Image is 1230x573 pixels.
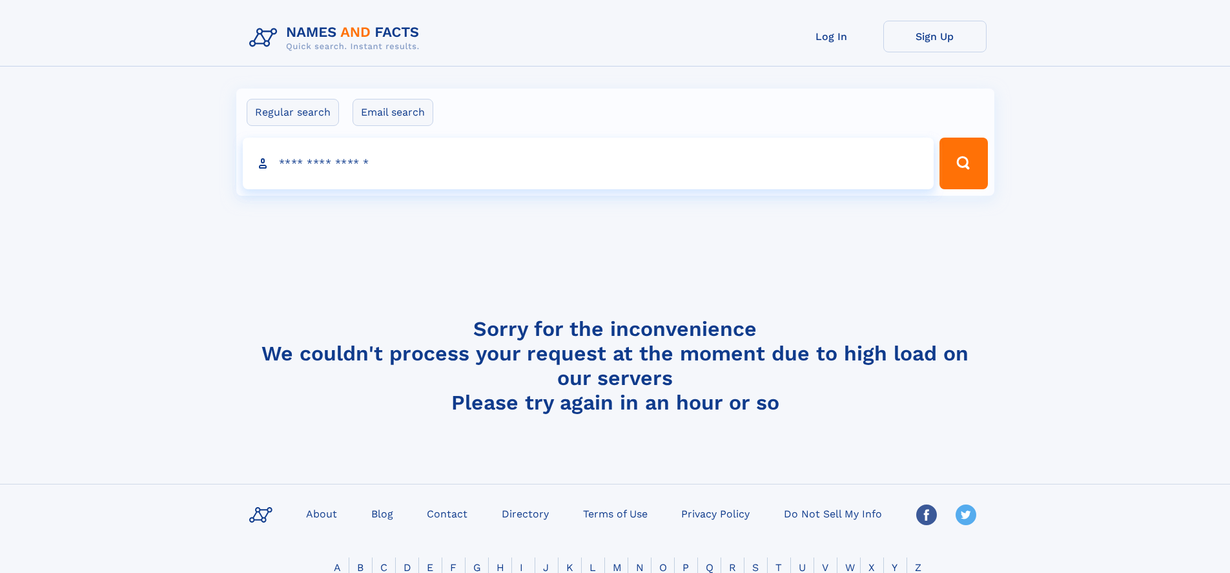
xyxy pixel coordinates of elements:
img: Logo Names and Facts [244,21,430,56]
img: Twitter [956,505,976,525]
a: Log In [780,21,883,52]
a: Blog [366,504,398,523]
a: Sign Up [883,21,987,52]
label: Regular search [247,99,339,126]
label: Email search [353,99,433,126]
button: Search Button [939,138,987,189]
a: About [301,504,342,523]
a: Directory [497,504,554,523]
img: Facebook [916,505,937,525]
a: Privacy Policy [676,504,755,523]
a: Do Not Sell My Info [779,504,887,523]
input: search input [243,138,934,189]
a: Terms of Use [578,504,653,523]
a: Contact [422,504,473,523]
h4: Sorry for the inconvenience We couldn't process your request at the moment due to high load on ou... [244,317,987,415]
